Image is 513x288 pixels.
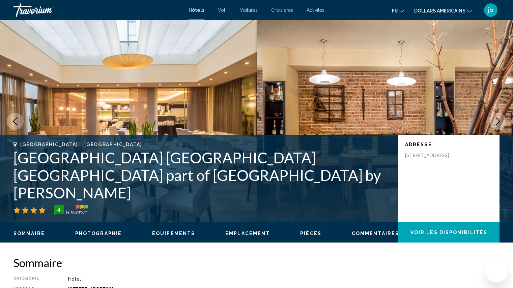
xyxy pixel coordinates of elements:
[405,152,459,158] p: [STREET_ADDRESS]
[54,205,88,216] img: trustyou-badge-hor.svg
[392,6,404,15] button: Changer de langue
[271,7,293,13] a: Croisières
[152,231,195,236] span: Équipements
[300,231,321,236] span: Pièces
[52,205,65,214] div: 4
[13,276,51,282] div: Catégorie
[392,8,398,13] font: fr
[482,3,500,17] button: Menu utilisateur
[75,230,122,236] button: Photographie
[13,256,500,269] h2: Sommaire
[68,276,500,282] div: Hotel
[7,113,24,130] button: Previous image
[414,6,472,15] button: Changer de devise
[307,7,324,13] a: Activités
[352,230,399,236] button: Commentaires
[218,7,226,13] a: Vol.
[414,8,465,13] font: dollars américains
[75,231,122,236] span: Photographie
[488,6,493,13] font: jb
[352,231,399,236] span: Commentaires
[225,231,270,236] span: Emplacement
[13,231,45,236] span: Sommaire
[240,7,258,13] a: Voitures
[13,3,182,17] a: Travorium
[489,113,506,130] button: Next image
[405,142,493,147] p: Adresse
[20,142,142,147] span: [GEOGRAPHIC_DATA], , [GEOGRAPHIC_DATA]
[225,230,270,236] button: Emplacement
[152,230,195,236] button: Équipements
[13,149,392,201] h1: [GEOGRAPHIC_DATA] [GEOGRAPHIC_DATA] [GEOGRAPHIC_DATA] part of [GEOGRAPHIC_DATA] by [PERSON_NAME]
[13,230,45,236] button: Sommaire
[398,222,500,243] button: Voir les disponibilités
[486,261,508,283] iframe: Bouton de lancement de la fenêtre de messagerie
[189,7,204,13] a: Hôtels
[410,230,487,235] span: Voir les disponibilités
[300,230,321,236] button: Pièces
